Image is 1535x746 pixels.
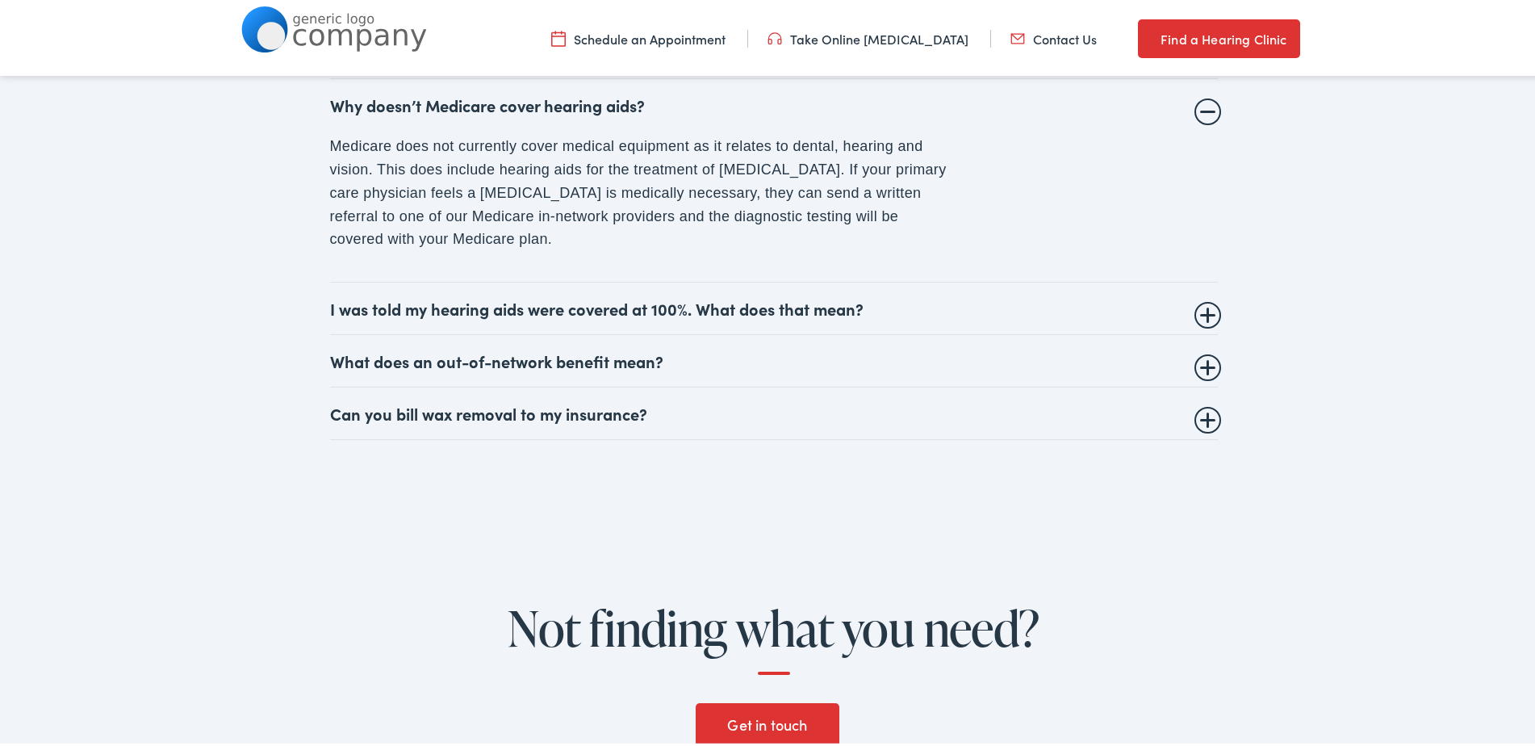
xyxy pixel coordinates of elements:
[767,27,968,44] a: Take Online [MEDICAL_DATA]
[696,700,839,745] a: Get in touch
[767,27,782,44] img: utility icon
[330,348,1218,367] summary: What does an out-of-network benefit mean?
[330,295,1218,315] summary: I was told my hearing aids were covered at 100%. What does that mean?
[330,92,1218,111] summary: Why doesn’t Medicare cover hearing aids?
[551,27,566,44] img: utility icon
[1010,27,1025,44] img: utility icon
[1010,27,1097,44] a: Contact Us
[330,400,1218,420] summary: Can you bill wax removal to my insurance?
[483,598,1064,672] h2: Not finding what you need?
[1138,26,1152,45] img: utility icon
[330,132,952,248] p: Medicare does not currently cover medical equipment as it relates to dental, hearing and vision. ...
[1138,16,1299,55] a: Find a Hearing Clinic
[551,27,726,44] a: Schedule an Appointment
